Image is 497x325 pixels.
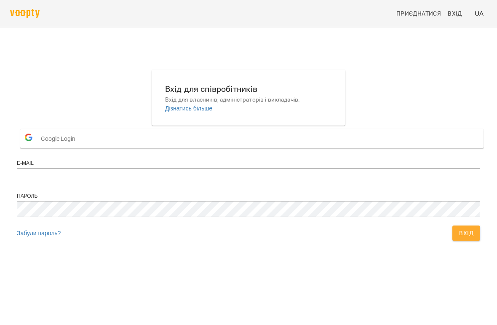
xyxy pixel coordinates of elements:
h6: Вхід для співробітників [165,83,332,96]
span: Вхід [448,8,462,19]
span: Google Login [41,130,80,147]
span: Вхід [459,228,473,238]
span: UA [475,9,484,18]
a: Вхід [444,6,471,21]
img: voopty.png [10,9,40,18]
span: Приєднатися [396,8,441,19]
a: Забули пароль? [17,230,61,236]
a: Дізнатись більше [165,105,212,112]
button: Вхід для співробітниківВхід для власників, адміністраторів і викладачів.Дізнатись більше [158,76,339,119]
button: UA [471,5,487,21]
div: E-mail [17,160,480,167]
button: Вхід [452,226,480,241]
button: Google Login [20,129,484,148]
p: Вхід для власників, адміністраторів і викладачів. [165,96,332,104]
div: Пароль [17,193,480,200]
a: Приєднатися [393,6,444,21]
